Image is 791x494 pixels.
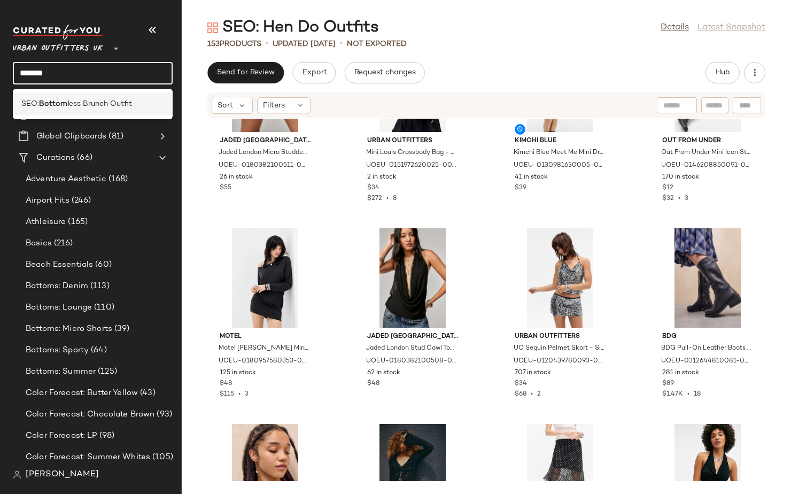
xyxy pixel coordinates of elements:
[662,136,753,146] span: Out From Under
[220,173,253,182] span: 26 in stock
[13,470,21,479] img: svg%3e
[52,237,73,250] span: (216)
[367,368,400,378] span: 62 in stock
[138,387,156,399] span: (43)
[216,68,275,77] span: Send for Review
[366,344,457,353] span: Jaded London Stud Cowl Top - Black UK 12 at Urban Outfitters
[69,195,91,207] span: (246)
[515,379,527,389] span: $34
[88,280,110,292] span: (113)
[75,152,92,164] span: (66)
[683,391,694,398] span: •
[220,379,232,389] span: $48
[211,228,319,328] img: 0180957580353_001_a2
[26,323,112,335] span: Bottoms: Micro Shorts
[207,17,379,38] div: SEO: Hen Do Outfits
[220,183,231,193] span: $55
[705,62,740,83] button: Hub
[112,323,130,335] span: (39)
[245,391,249,398] span: 3
[26,387,138,399] span: Color Forecast: Butter Yellow
[661,21,689,34] a: Details
[207,38,261,50] div: Products
[66,216,88,228] span: (165)
[26,366,96,378] span: Bottoms: Summer
[26,468,99,481] span: [PERSON_NAME]
[220,332,311,342] span: Motel
[93,259,112,271] span: (60)
[39,98,69,110] b: Bottoml
[154,408,172,421] span: (93)
[662,332,753,342] span: BDG
[26,195,69,207] span: Airport Fits
[662,173,699,182] span: 170 in stock
[506,228,614,328] img: 0120439780093_007_a2
[207,40,220,48] span: 153
[514,161,604,171] span: UOEU-0130981630005-000-009
[393,195,397,202] span: 8
[26,173,106,186] span: Adventure Aesthetic
[694,391,701,398] span: 18
[89,344,107,357] span: (64)
[359,228,467,328] img: 0180382100508_001_b
[345,62,425,83] button: Request changes
[220,391,234,398] span: $115
[661,161,752,171] span: UOEU-0146208850091-000-001
[21,98,39,110] span: SEO:
[662,183,673,193] span: $12
[367,379,379,389] span: $48
[97,430,115,442] span: (98)
[150,451,173,464] span: (105)
[218,100,233,111] span: Sort
[526,391,537,398] span: •
[106,130,123,143] span: (81)
[96,366,117,378] span: (125)
[367,136,458,146] span: Urban Outfitters
[515,391,526,398] span: $68
[662,379,674,389] span: $89
[366,161,457,171] span: UOEU-0151972620025-000-001
[654,228,762,328] img: 0312644810081_001_m
[92,302,114,314] span: (110)
[674,195,685,202] span: •
[661,148,752,158] span: Out From Under Mini Icon Star Tights - Black at Urban Outfitters
[106,173,128,186] span: (168)
[661,357,752,366] span: UOEU-0312644810081-000-001
[219,148,309,158] span: Jaded London Micro Studded Skirt - Black XS at Urban Outfitters
[662,391,683,398] span: $1.47K
[26,430,97,442] span: Color Forecast: LP
[366,148,457,158] span: Mini Louis Crossbody Bag - Black at Urban Outfitters
[26,344,89,357] span: Bottoms: Sporty
[26,302,92,314] span: Bottoms: Lounge
[367,183,379,193] span: $34
[515,136,606,146] span: Kimchi Blue
[292,62,336,83] button: Export
[26,451,150,464] span: Color Forecast: Summer Whites
[26,280,88,292] span: Bottoms: Denim
[273,38,336,50] p: updated [DATE]
[514,357,604,366] span: UOEU-0120439780093-000-007
[514,148,604,158] span: Kimchi Blue Meet Me Mini Dress - Black S at Urban Outfitters
[715,68,730,77] span: Hub
[266,37,268,50] span: •
[367,332,458,342] span: Jaded [GEOGRAPHIC_DATA]
[36,152,75,164] span: Curations
[354,68,416,77] span: Request changes
[367,195,382,202] span: $272
[207,62,284,83] button: Send for Review
[347,38,407,50] p: Not Exported
[662,195,674,202] span: $32
[301,68,327,77] span: Export
[26,216,66,228] span: Athleisure
[13,25,104,40] img: cfy_white_logo.C9jOOHJF.svg
[367,173,397,182] span: 2 in stock
[220,368,256,378] span: 125 in stock
[515,183,526,193] span: $39
[234,391,245,398] span: •
[219,344,309,353] span: Motel [PERSON_NAME] Mini Dress - Black S at Urban Outfitters
[382,195,393,202] span: •
[340,37,343,50] span: •
[13,36,103,56] span: Urban Outfitters UK
[219,357,309,366] span: UOEU-0180957580353-000-001
[263,100,285,111] span: Filters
